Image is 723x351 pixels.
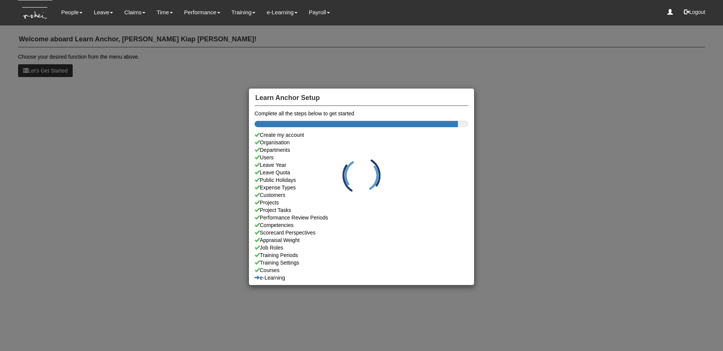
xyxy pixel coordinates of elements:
[255,244,468,251] a: Job Roles
[255,131,468,138] div: Create my account
[255,221,468,228] a: Competencies
[255,259,468,266] a: Training Settings
[255,266,468,274] a: Courses
[255,109,468,117] div: Complete all the steps below to get started
[255,138,468,146] a: Organisation
[255,274,468,281] a: e-Learning
[255,213,468,221] a: Performance Review Periods
[255,191,468,198] a: Customers
[255,251,468,259] a: Training Periods
[255,236,468,244] a: Appraisal Weight
[255,146,468,153] a: Departments
[255,161,468,168] a: Leave Year
[255,198,468,206] a: Projects
[255,168,468,176] a: Leave Quota
[255,153,468,161] a: Users
[255,228,468,236] a: Scorecard Perspectives
[255,176,468,183] a: Public Holidays
[255,91,468,106] h4: Learn Anchor Setup
[255,206,468,213] a: Project Tasks
[255,183,468,191] a: Expense Types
